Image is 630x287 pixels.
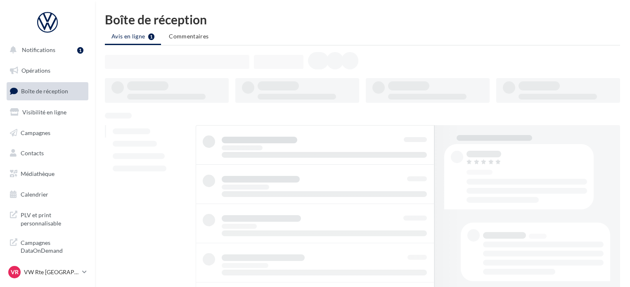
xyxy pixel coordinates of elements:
a: Contacts [5,145,90,162]
span: Campagnes [21,129,50,136]
a: Campagnes [5,124,90,142]
a: Médiathèque [5,165,90,183]
span: Notifications [22,46,55,53]
span: Campagnes DataOnDemand [21,237,85,255]
span: Visibilité en ligne [22,109,66,116]
a: VR VW Rte [GEOGRAPHIC_DATA] [7,264,88,280]
a: Opérations [5,62,90,79]
span: Opérations [21,67,50,74]
button: Notifications 1 [5,41,87,59]
span: Commentaires [169,33,208,40]
div: Boîte de réception [105,13,620,26]
span: PLV et print personnalisable [21,209,85,227]
span: Boîte de réception [21,88,68,95]
div: 1 [77,47,83,54]
p: VW Rte [GEOGRAPHIC_DATA] [24,268,79,276]
span: Médiathèque [21,170,54,177]
a: PLV et print personnalisable [5,206,90,230]
span: VR [11,268,19,276]
span: Contacts [21,149,44,157]
a: Visibilité en ligne [5,104,90,121]
a: Campagnes DataOnDemand [5,234,90,258]
a: Boîte de réception [5,82,90,100]
a: Calendrier [5,186,90,203]
span: Calendrier [21,191,48,198]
